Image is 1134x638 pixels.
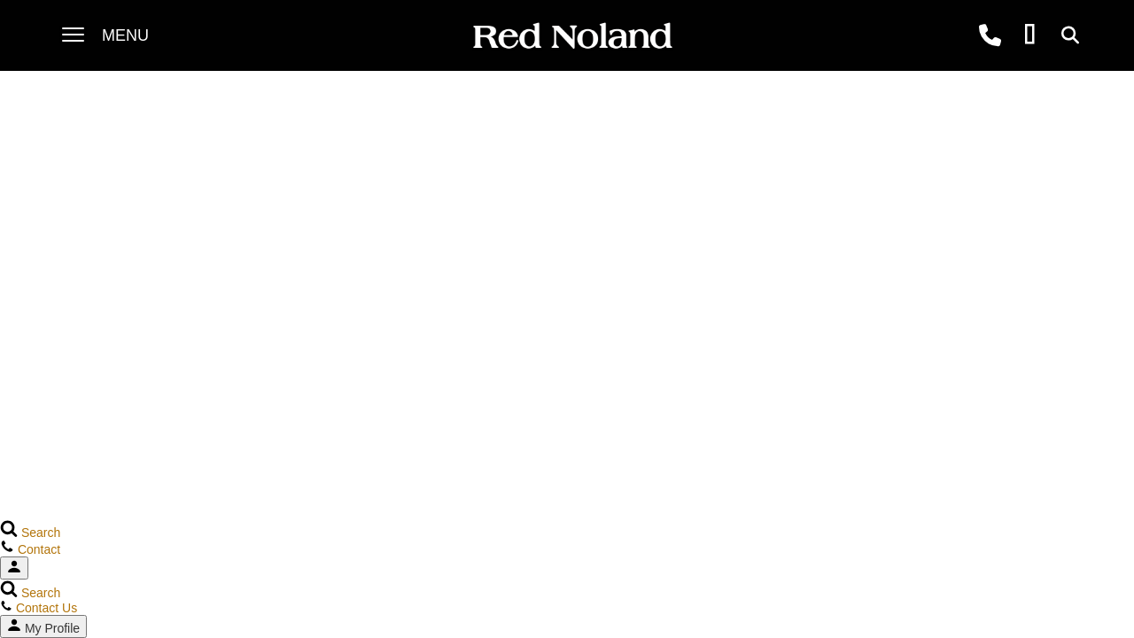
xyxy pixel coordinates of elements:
span: Contact Us [16,601,77,615]
span: Contact [18,542,60,556]
span: Search [21,586,60,600]
img: Red Noland Auto Group [470,21,673,52]
span: My Profile [25,621,80,635]
span: Search [21,525,60,540]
